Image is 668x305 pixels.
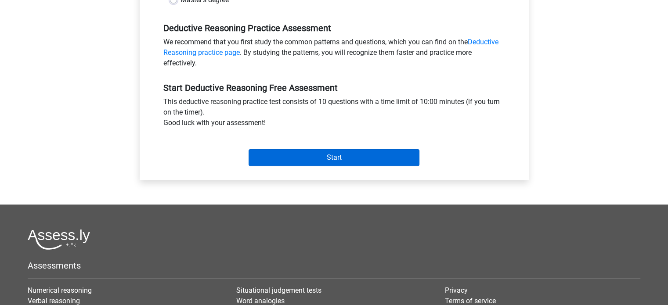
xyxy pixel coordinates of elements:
div: This deductive reasoning practice test consists of 10 questions with a time limit of 10:00 minute... [157,97,512,132]
a: Verbal reasoning [28,297,80,305]
a: Numerical reasoning [28,286,92,294]
div: We recommend that you first study the common patterns and questions, which you can find on the . ... [157,37,512,72]
h5: Start Deductive Reasoning Free Assessment [163,83,505,93]
a: Privacy [445,286,468,294]
a: Word analogies [236,297,285,305]
h5: Deductive Reasoning Practice Assessment [163,23,505,33]
a: Terms of service [445,297,496,305]
a: Situational judgement tests [236,286,321,294]
input: Start [249,149,419,166]
h5: Assessments [28,260,640,271]
img: Assessly logo [28,229,90,250]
